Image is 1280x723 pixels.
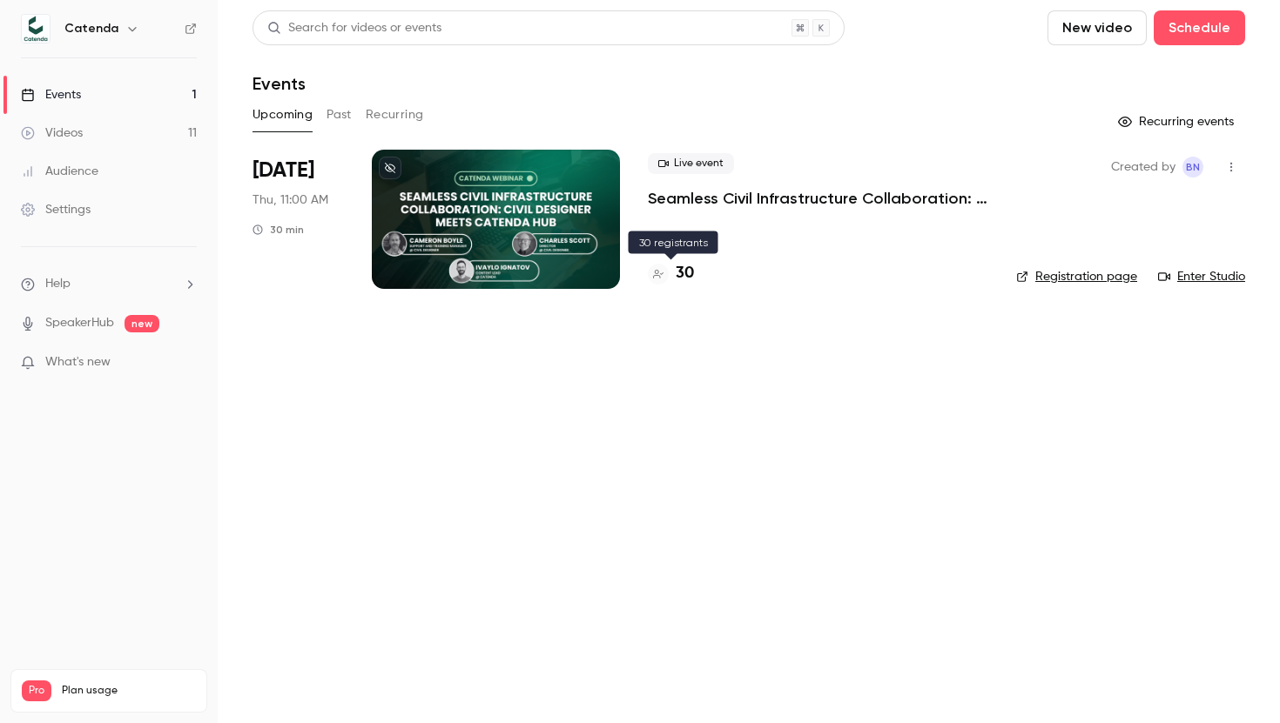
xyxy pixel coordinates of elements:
[648,153,734,174] span: Live event
[253,150,344,289] div: Oct 16 Thu, 11:00 AM (Europe/Amsterdam)
[21,124,83,142] div: Videos
[45,314,114,332] a: SpeakerHub
[676,262,694,285] h4: 30
[45,275,71,293] span: Help
[1158,268,1245,285] a: Enter Studio
[253,223,304,237] div: 30 min
[253,157,314,184] span: [DATE]
[1186,157,1200,177] span: BN
[22,680,51,701] span: Pro
[62,684,196,698] span: Plan usage
[1048,10,1147,45] button: New video
[125,315,159,332] span: new
[22,15,50,43] img: Catenda
[21,86,81,104] div: Events
[267,19,441,37] div: Search for videos or events
[1016,268,1137,285] a: Registration page
[1182,157,1203,177] span: Benedetta Nadotti
[21,163,98,180] div: Audience
[1111,157,1176,177] span: Created by
[253,101,313,129] button: Upcoming
[648,262,694,285] a: 30
[1110,108,1245,136] button: Recurring events
[253,191,328,209] span: Thu, 11:00 AM
[366,101,424,129] button: Recurring
[648,188,988,209] a: Seamless Civil Infrastructure Collaboration: Civil Designer Meets [PERSON_NAME]
[1154,10,1245,45] button: Schedule
[45,353,111,372] span: What's new
[64,20,118,37] h6: Catenda
[327,101,352,129] button: Past
[21,201,91,218] div: Settings
[21,275,197,293] li: help-dropdown-opener
[253,73,306,94] h1: Events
